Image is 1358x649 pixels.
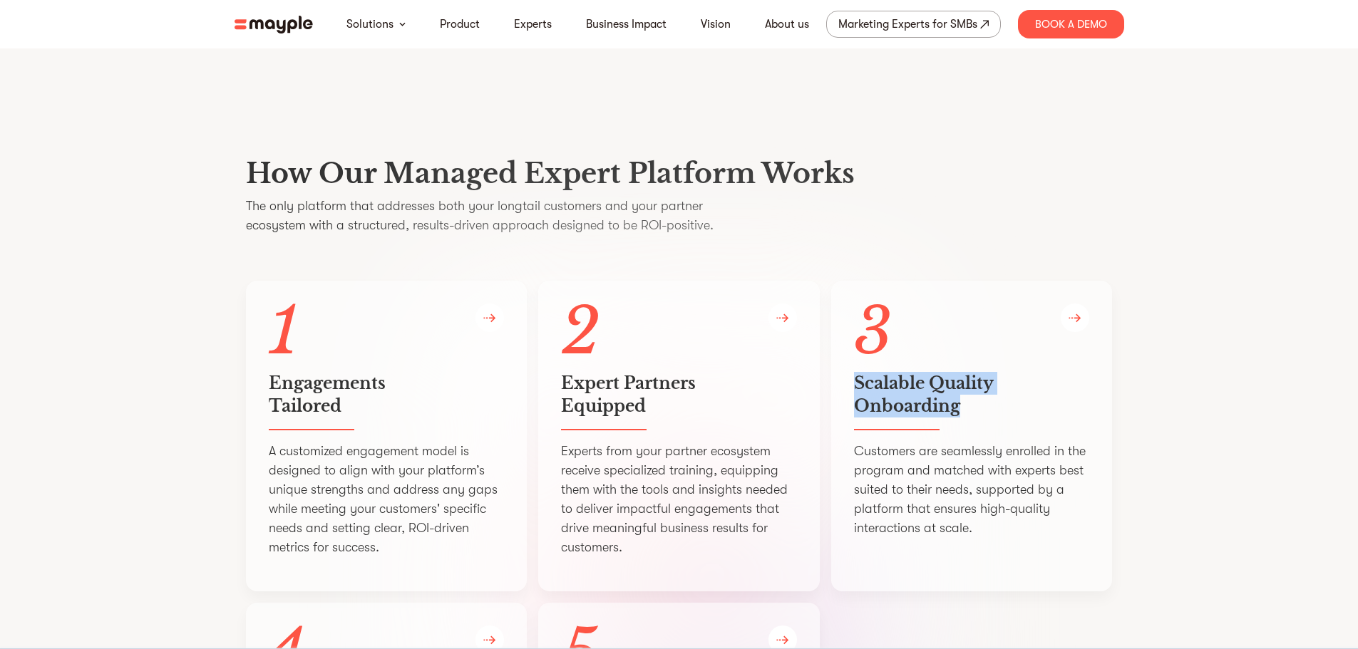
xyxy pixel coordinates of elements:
[701,16,731,33] a: Vision
[826,11,1001,38] a: Marketing Experts for SMBs
[561,372,797,417] h5: Expert Partners Equipped
[246,197,1113,235] p: The only platform that addresses both your longtail customers and your partner ecosystem with a s...
[440,16,480,33] a: Product
[269,303,505,360] p: 1
[854,303,1090,360] p: 3
[269,372,505,417] h5: Engagements Tailored
[235,16,313,33] img: mayple-logo
[561,303,797,360] p: 2
[1018,10,1124,38] div: Book A Demo
[765,16,809,33] a: About us
[269,442,505,557] p: A customized engagement model is designed to align with your platform’s unique strengths and addr...
[854,442,1090,538] p: Customers are seamlessly enrolled in the program and matched with experts best suited to their ne...
[399,22,406,26] img: arrow-down
[346,16,393,33] a: Solutions
[246,156,1113,191] h1: How Our Managed Expert Platform Works
[854,372,1090,417] h5: Scalable Quality Onboarding
[586,16,667,33] a: Business Impact
[838,14,977,34] div: Marketing Experts for SMBs
[514,16,552,33] a: Experts
[561,442,797,557] p: Experts from your partner ecosystem receive specialized training, equipping them with the tools a...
